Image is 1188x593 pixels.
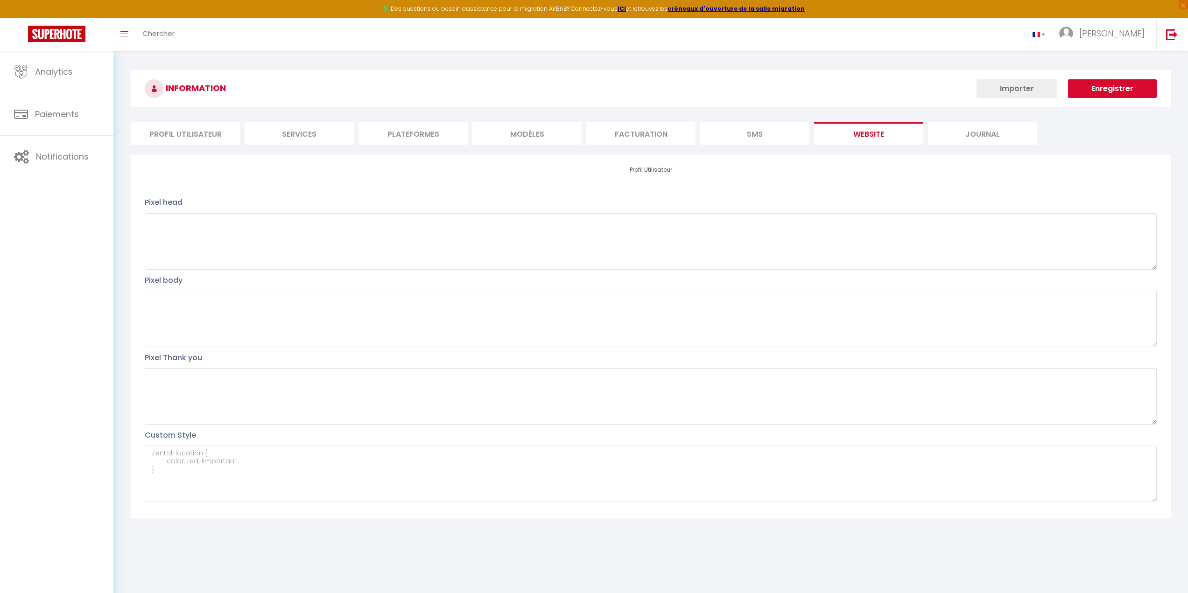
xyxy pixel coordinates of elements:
li: Plateformes [359,122,468,145]
li: MODÈLES [472,122,582,145]
h4: Profil Utilisateur [145,167,1157,173]
span: [PERSON_NAME] [1079,28,1145,39]
img: Super Booking [28,26,85,42]
p: Pixel Thank you [145,352,1157,363]
p: Pixel head [145,196,1157,208]
p: Pixel body [145,274,1157,286]
li: Profil Utilisateur [131,122,240,145]
li: website [814,122,923,145]
a: ICI [618,5,626,13]
span: Chercher [142,28,175,38]
li: Journal [928,122,1037,145]
li: SMS [700,122,809,145]
img: logout [1166,28,1178,40]
p: Custom Style [145,429,1157,441]
span: Analytics [35,66,73,77]
button: Ouvrir le widget de chat LiveChat [7,4,35,32]
a: Chercher [135,18,182,51]
li: Services [245,122,354,145]
h3: INFORMATION [131,70,1171,107]
span: Paiements [35,108,79,120]
a: créneaux d'ouverture de la salle migration [668,5,805,13]
img: ... [1059,27,1073,41]
span: Notifications [36,151,89,162]
button: Importer [977,79,1057,98]
li: Facturation [586,122,696,145]
a: ... [PERSON_NAME] [1052,18,1156,51]
button: Enregistrer [1068,79,1157,98]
